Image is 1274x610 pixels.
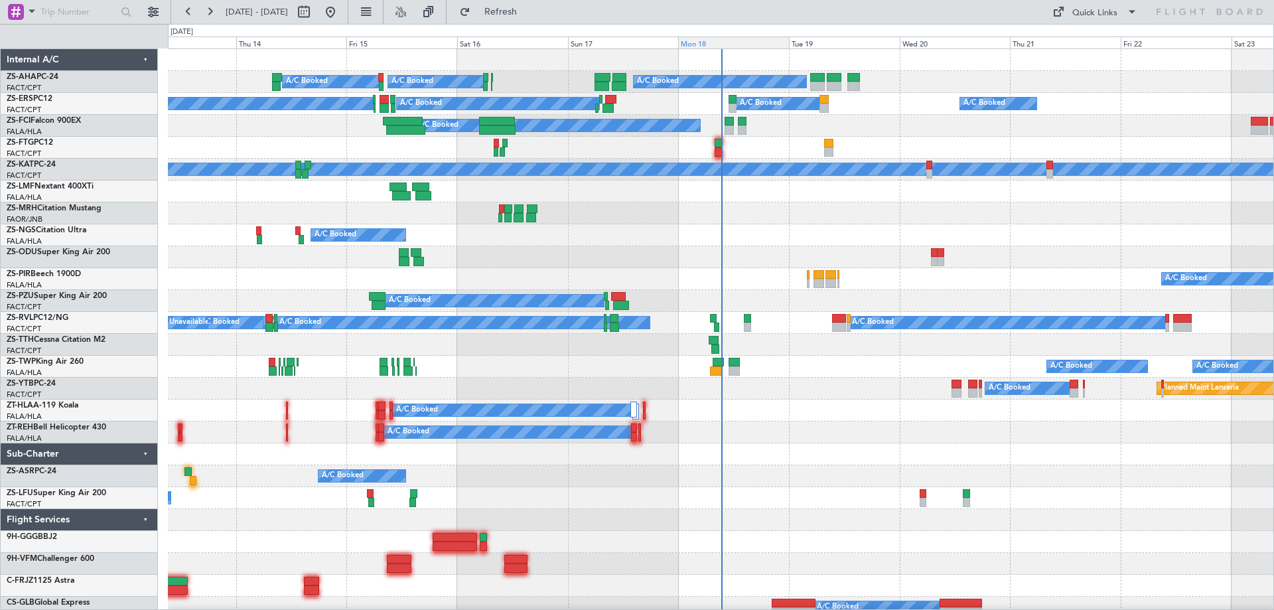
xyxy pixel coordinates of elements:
a: ZS-ERSPC12 [7,95,52,103]
a: FACT/CPT [7,105,41,115]
div: Fri 22 [1121,37,1232,48]
a: ZS-NGSCitation Ultra [7,226,86,234]
span: 9H-VFM [7,555,37,563]
div: A/C Booked [1050,356,1092,376]
div: A/C Booked [389,291,431,311]
span: ZT-REH [7,423,33,431]
a: ZS-KATPC-24 [7,161,56,169]
span: ZS-TTH [7,336,34,344]
span: ZS-ASR [7,467,35,475]
span: ZS-TWP [7,358,36,366]
a: FACT/CPT [7,83,41,93]
span: Refresh [473,7,529,17]
a: ZS-RVLPC12/NG [7,314,68,322]
div: A/C Booked [417,115,459,135]
a: FACT/CPT [7,324,41,334]
div: Planned Maint Lanseria [1161,378,1239,398]
a: FACT/CPT [7,302,41,312]
a: ZT-HLAA-119 Koala [7,402,78,410]
div: Sun 17 [568,37,679,48]
span: [DATE] - [DATE] [226,6,288,18]
span: 9H-GGG [7,533,38,541]
div: Thu 21 [1010,37,1121,48]
div: A/C Booked [637,72,679,92]
div: A/C Booked [400,94,442,114]
div: Mon 18 [678,37,789,48]
div: A/C Booked [963,94,1005,114]
span: ZS-FTG [7,139,34,147]
a: C-FRJZ1125 Astra [7,577,74,585]
div: Quick Links [1072,7,1117,20]
a: ZS-ASRPC-24 [7,467,56,475]
div: A/C Booked [315,225,356,245]
a: FACT/CPT [7,171,41,181]
div: Fri 15 [346,37,457,48]
div: Wed 20 [900,37,1011,48]
div: A/C Booked [198,313,240,333]
a: ZS-MRHCitation Mustang [7,204,102,212]
a: FACT/CPT [7,346,41,356]
a: FALA/HLA [7,280,42,290]
a: 9H-GGGBBJ2 [7,533,57,541]
a: CS-GLBGlobal Express [7,599,90,607]
a: ZS-AHAPC-24 [7,73,58,81]
div: A/C Booked [391,72,433,92]
div: A/C Unavailable [154,313,209,333]
button: Refresh [453,1,533,23]
a: FALA/HLA [7,368,42,378]
span: ZT-HLA [7,402,33,410]
span: ZS-MRH [7,204,37,212]
span: ZS-LMF [7,183,35,191]
a: ZS-FTGPC12 [7,139,53,147]
div: A/C Booked [740,94,782,114]
button: Quick Links [1046,1,1144,23]
div: Tue 19 [789,37,900,48]
a: ZS-FCIFalcon 900EX [7,117,81,125]
a: FALA/HLA [7,127,42,137]
span: ZS-PIR [7,270,31,278]
div: A/C Booked [322,466,364,486]
span: ZS-ERS [7,95,33,103]
div: A/C Booked [989,378,1030,398]
a: ZS-ODUSuper King Air 200 [7,248,110,256]
a: ZS-YTBPC-24 [7,380,56,388]
span: ZS-AHA [7,73,36,81]
div: A/C Booked [279,313,321,333]
div: Thu 14 [236,37,347,48]
a: FALA/HLA [7,433,42,443]
div: [DATE] [171,27,193,38]
a: ZS-LMFNextant 400XTi [7,183,94,191]
span: ZS-PZU [7,292,34,300]
span: C-FRJZ [7,577,33,585]
a: FAOR/JNB [7,214,42,224]
span: ZS-NGS [7,226,36,234]
span: ZS-KAT [7,161,34,169]
a: FALA/HLA [7,192,42,202]
div: A/C Booked [286,72,328,92]
div: A/C Booked [396,400,438,420]
div: A/C Booked [1165,269,1207,289]
a: ZS-PIRBeech 1900D [7,270,81,278]
a: ZS-TTHCessna Citation M2 [7,336,106,344]
a: ZS-PZUSuper King Air 200 [7,292,107,300]
span: ZS-RVL [7,314,33,322]
a: ZT-REHBell Helicopter 430 [7,423,106,431]
div: A/C Booked [852,313,894,333]
span: ZS-LFU [7,489,33,497]
a: FACT/CPT [7,390,41,400]
div: Sat 16 [457,37,568,48]
a: FALA/HLA [7,236,42,246]
span: CS-GLB [7,599,35,607]
div: A/C Booked [388,422,429,442]
a: FACT/CPT [7,499,41,509]
div: A/C Booked [1196,356,1238,376]
span: ZS-ODU [7,248,37,256]
input: Trip Number [40,2,117,22]
a: ZS-LFUSuper King Air 200 [7,489,106,497]
span: ZS-YTB [7,380,34,388]
a: ZS-TWPKing Air 260 [7,358,84,366]
a: FACT/CPT [7,149,41,159]
a: FALA/HLA [7,412,42,421]
div: Wed 13 [125,37,236,48]
a: 9H-VFMChallenger 600 [7,555,94,563]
